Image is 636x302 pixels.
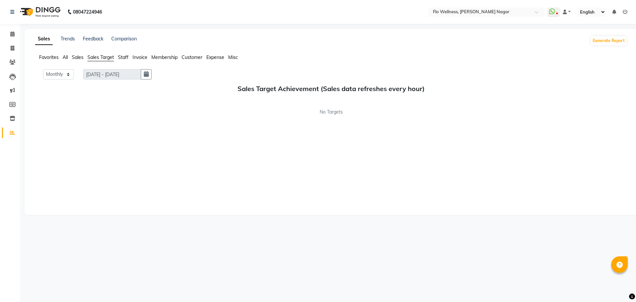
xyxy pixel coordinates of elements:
[83,36,103,42] a: Feedback
[151,54,178,60] span: Membership
[591,36,626,45] button: Generate Report
[73,3,102,21] b: 08047224946
[87,54,114,60] span: Sales Target
[320,109,343,116] span: No Targets
[17,3,62,21] img: logo
[40,85,622,93] h5: Sales Target Achievement (Sales data refreshes every hour)
[111,36,137,42] a: Comparison
[132,54,147,60] span: Invoice
[72,54,83,60] span: Sales
[118,54,129,60] span: Staff
[39,54,59,60] span: Favorites
[63,54,68,60] span: All
[83,69,141,79] input: DD/MM/YYYY-DD/MM/YYYY
[182,54,202,60] span: Customer
[228,54,238,60] span: Misc
[61,36,75,42] a: Trends
[206,54,224,60] span: Expense
[35,33,53,45] a: Sales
